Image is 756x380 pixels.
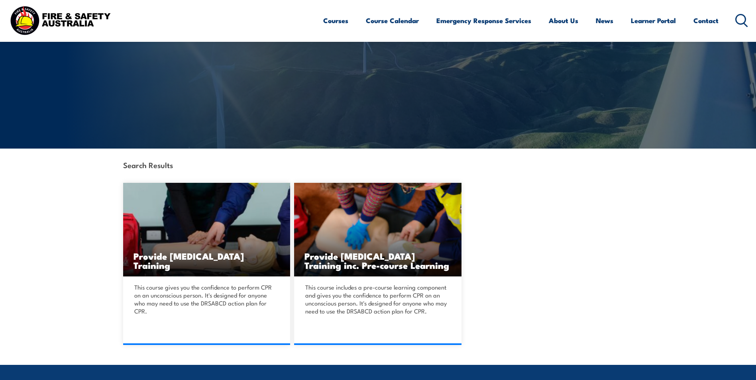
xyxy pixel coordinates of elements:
[366,10,419,31] a: Course Calendar
[123,183,291,276] img: Provide Cardiopulmonary Resuscitation Training
[134,283,277,315] p: This course gives you the confidence to perform CPR on an unconscious person. It's designed for a...
[304,251,451,270] h3: Provide [MEDICAL_DATA] Training inc. Pre-course Learning
[123,159,173,170] strong: Search Results
[436,10,531,31] a: Emergency Response Services
[323,10,348,31] a: Courses
[631,10,676,31] a: Learner Portal
[134,251,280,270] h3: Provide [MEDICAL_DATA] Training
[693,10,719,31] a: Contact
[596,10,613,31] a: News
[294,183,461,276] a: Provide [MEDICAL_DATA] Training inc. Pre-course Learning
[549,10,578,31] a: About Us
[294,183,461,276] img: Low Voltage Rescue and Provide CPR
[123,183,291,276] a: Provide [MEDICAL_DATA] Training
[305,283,448,315] p: This course includes a pre-course learning component and gives you the confidence to perform CPR ...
